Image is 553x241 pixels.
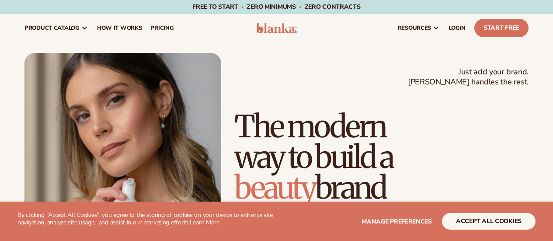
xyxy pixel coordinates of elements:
a: resources [393,14,444,42]
span: How It Works [97,24,142,31]
a: pricing [146,14,178,42]
span: LOGIN [449,24,466,31]
a: LOGIN [444,14,470,42]
a: Start Free [474,19,529,37]
span: pricing [150,24,174,31]
span: beauty [234,168,315,207]
a: Learn More [190,218,219,227]
button: accept all cookies [442,213,536,230]
button: Manage preferences [362,213,432,230]
span: Free to start · ZERO minimums · ZERO contracts [192,3,360,11]
img: logo [256,23,297,33]
span: Just add your brand. [PERSON_NAME] handles the rest. [408,67,529,87]
h1: The modern way to build a brand [234,111,529,203]
span: resources [398,24,431,31]
span: Manage preferences [362,217,432,226]
a: How It Works [93,14,146,42]
span: product catalog [24,24,80,31]
a: product catalog [20,14,93,42]
p: By clicking "Accept All Cookies", you agree to the storing of cookies on your device to enhance s... [17,212,277,227]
